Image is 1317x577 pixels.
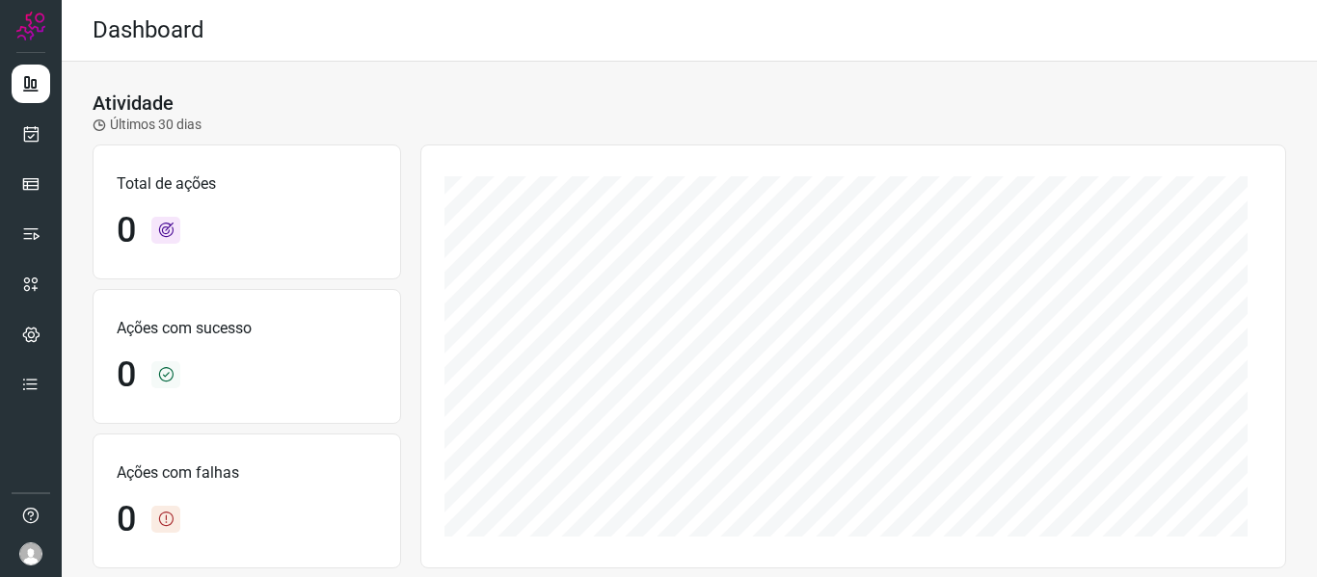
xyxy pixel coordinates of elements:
img: avatar-user-boy.jpg [19,542,42,565]
h1: 0 [117,354,136,396]
p: Ações com falhas [117,461,377,485]
h3: Atividade [93,92,174,115]
img: Logo [16,12,45,40]
p: Ações com sucesso [117,317,377,340]
p: Total de ações [117,172,377,196]
h1: 0 [117,210,136,251]
h2: Dashboard [93,16,204,44]
h1: 0 [117,499,136,540]
p: Últimos 30 dias [93,115,202,135]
